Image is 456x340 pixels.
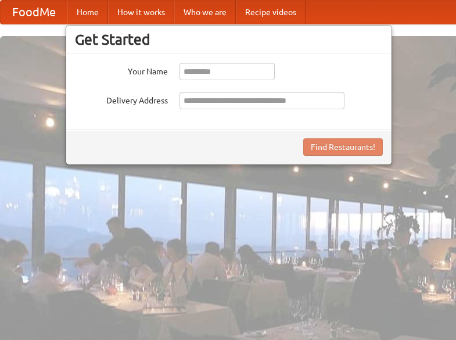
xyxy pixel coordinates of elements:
[75,63,168,77] label: Your Name
[108,1,174,24] a: How it works
[67,1,108,24] a: Home
[303,138,383,156] button: Find Restaurants!
[1,1,67,24] a: FoodMe
[75,31,383,48] h3: Get Started
[236,1,306,24] a: Recipe videos
[174,1,236,24] a: Who we are
[75,92,168,106] label: Delivery Address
